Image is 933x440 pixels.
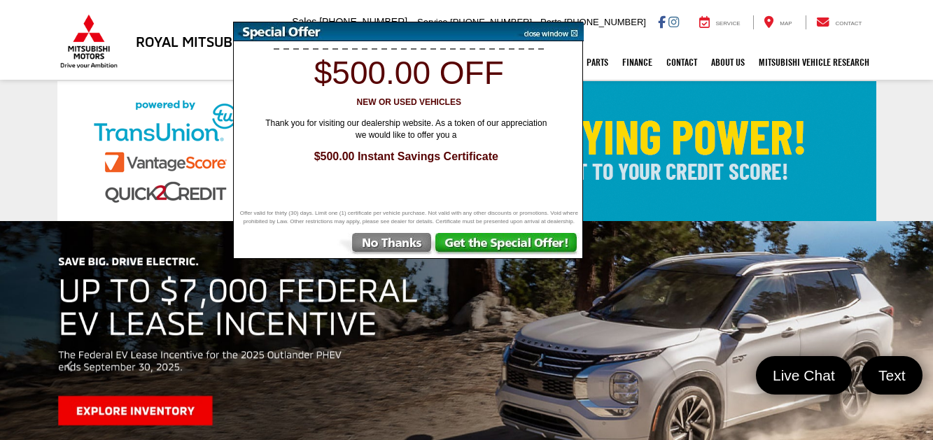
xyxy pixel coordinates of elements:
img: No Thanks, Continue to Website [337,233,434,258]
span: [PHONE_NUMBER] [564,17,646,27]
a: Map [753,15,802,29]
img: close window [513,22,584,41]
a: Finance [615,45,659,80]
h3: Royal Mitsubishi [136,34,258,49]
span: [PHONE_NUMBER] [319,16,407,27]
span: Contact [835,20,862,27]
a: Service [689,15,751,29]
span: Live Chat [766,366,842,385]
span: Sales [292,16,316,27]
a: Text [862,356,923,395]
img: Mitsubishi [57,14,120,69]
span: $500.00 Instant Savings Certificate [248,149,563,165]
img: Get the Special Offer [434,233,582,258]
span: Text [871,366,913,385]
span: Offer valid for thirty (30) days. Limit one (1) certificate per vehicle purchase. Not valid with ... [237,209,580,226]
a: Parts: Opens in a new tab [580,45,615,80]
a: Contact [806,15,873,29]
span: [PHONE_NUMBER] [450,17,532,27]
a: Live Chat [756,356,852,395]
img: Special Offer [234,22,514,41]
a: Facebook: Click to visit our Facebook page [658,16,666,27]
a: Mitsubishi Vehicle Research [752,45,876,80]
img: Check Your Buying Power [57,81,876,221]
h1: $500.00 off [241,55,576,91]
a: About Us [704,45,752,80]
a: Contact [659,45,704,80]
a: Instagram: Click to visit our Instagram page [668,16,679,27]
h3: New or Used Vehicles [241,98,576,107]
span: Service [417,17,447,27]
span: Map [780,20,792,27]
span: Thank you for visiting our dealership website. As a token of our appreciation we would like to of... [255,118,556,141]
span: Parts [540,17,561,27]
span: Service [716,20,741,27]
